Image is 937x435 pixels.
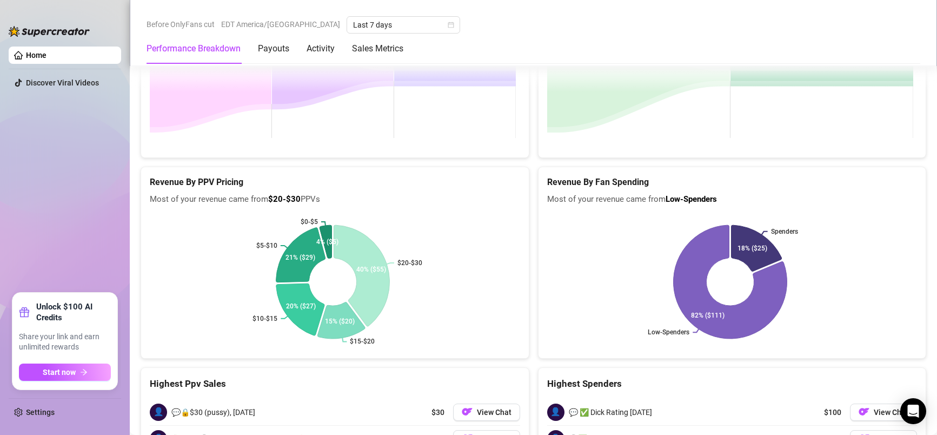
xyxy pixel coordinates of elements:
[43,368,76,377] span: Start now
[900,398,926,424] div: Open Intercom Messenger
[353,17,454,33] span: Last 7 days
[36,301,111,323] strong: Unlock $100 AI Credits
[462,406,473,417] img: OF
[477,408,511,417] span: View Chat
[19,332,111,353] span: Share your link and earn unlimited rewards
[397,259,422,267] text: $20-$30
[221,16,340,32] span: EDT America/[GEOGRAPHIC_DATA]
[648,328,689,336] text: Low-Spenders
[26,78,99,87] a: Discover Viral Videos
[448,22,454,28] span: calendar
[171,406,255,418] span: 💬🔒$30 (pussy), [DATE]
[150,404,167,421] span: 👤
[268,194,301,204] b: $20-$30
[26,408,55,417] a: Settings
[824,406,841,418] span: $100
[147,42,241,55] div: Performance Breakdown
[26,51,46,60] a: Home
[252,315,277,322] text: $10-$15
[352,42,403,55] div: Sales Metrics
[258,42,289,55] div: Payouts
[547,377,918,391] div: Highest Spenders
[350,338,375,345] text: $15-$20
[859,406,869,417] img: OF
[307,42,335,55] div: Activity
[770,228,798,235] text: Spenders
[431,406,444,418] span: $30
[150,193,520,206] span: Most of your revenue came from PPVs
[19,307,30,318] span: gift
[850,404,917,421] button: OFView Chat
[453,404,520,421] button: OFView Chat
[9,26,90,37] img: logo-BBDzfeDw.svg
[547,193,918,206] span: Most of your revenue came from
[569,406,652,418] span: 💬 ✅ Dick Rating [DATE]
[874,408,908,417] span: View Chat
[150,377,520,391] div: Highest Ppv Sales
[547,176,918,189] h5: Revenue By Fan Spending
[547,404,564,421] span: 👤
[301,218,318,226] text: $0-$5
[256,242,277,249] text: $5-$10
[19,364,111,381] button: Start nowarrow-right
[666,194,717,204] b: Low-Spenders
[150,176,520,189] h5: Revenue By PPV Pricing
[80,368,88,376] span: arrow-right
[147,16,215,32] span: Before OnlyFans cut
